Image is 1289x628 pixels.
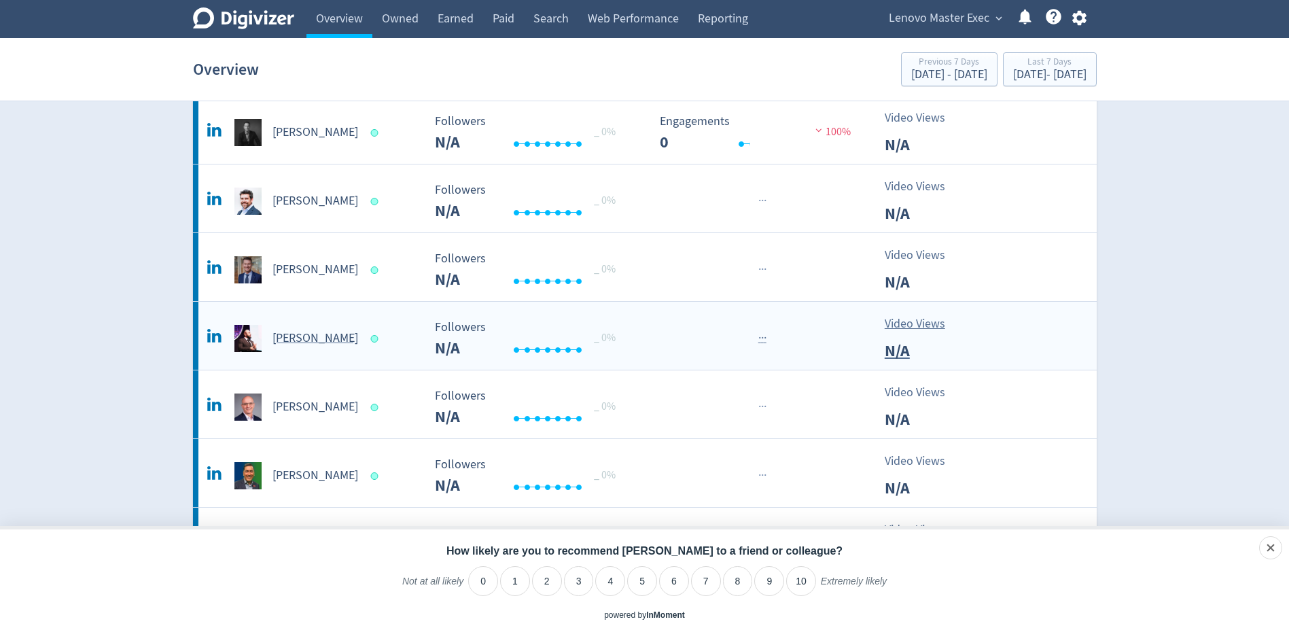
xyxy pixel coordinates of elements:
[1003,52,1097,86] button: Last 7 Days[DATE]- [DATE]
[911,57,987,69] div: Previous 7 Days
[691,566,721,596] li: 7
[885,521,963,539] p: Video Views
[786,566,816,596] li: 10
[754,566,784,596] li: 9
[370,404,382,411] span: Data last synced: 27 Aug 2025, 5:01pm (AEST)
[272,262,358,278] h5: [PERSON_NAME]
[594,400,616,413] span: _ 0%
[234,394,262,421] img: Rob Herman undefined
[885,177,963,196] p: Video Views
[761,192,764,209] span: ·
[428,115,632,151] svg: Followers ---
[193,164,1097,232] a: Matt Codrington undefined[PERSON_NAME] Followers --- _ 0% Followers N/A ···Video ViewsN/A
[594,468,616,482] span: _ 0%
[532,566,562,596] li: 2
[234,256,262,283] img: Matthew Zielinski undefined
[595,566,625,596] li: 4
[758,398,761,415] span: ·
[889,7,989,29] span: Lenovo Master Exec
[272,193,358,209] h5: [PERSON_NAME]
[993,12,1005,24] span: expand_more
[758,192,761,209] span: ·
[901,52,997,86] button: Previous 7 Days[DATE] - [DATE]
[646,610,685,620] a: InMoment
[885,476,963,500] p: N/A
[885,315,963,333] p: Video Views
[758,467,761,484] span: ·
[604,610,685,621] div: powered by inmoment
[370,266,382,274] span: Data last synced: 27 Aug 2025, 9:02am (AEST)
[272,399,358,415] h5: [PERSON_NAME]
[234,119,262,146] img: Marco Andresen undefined
[272,468,358,484] h5: [PERSON_NAME]
[885,270,963,294] p: N/A
[428,458,632,494] svg: Followers ---
[234,325,262,352] img: Nima Baiati undefined
[885,246,963,264] p: Video Views
[761,330,764,347] span: ·
[659,566,689,596] li: 6
[193,439,1097,507] a: Sumir Bhatia undefined[PERSON_NAME] Followers --- _ 0% Followers N/A ···Video ViewsN/A
[272,124,358,141] h5: [PERSON_NAME]
[428,252,632,288] svg: Followers ---
[758,261,761,278] span: ·
[468,566,498,596] li: 0
[764,192,766,209] span: ·
[1259,536,1282,559] div: Close survey
[193,96,1097,164] a: Marco Andresen undefined[PERSON_NAME] Followers --- _ 0% Followers N/A Engagements 0 Engagements ...
[723,566,753,596] li: 8
[272,330,358,347] h5: [PERSON_NAME]
[885,338,963,363] p: N/A
[193,48,259,91] h1: Overview
[193,370,1097,438] a: Rob Herman undefined[PERSON_NAME] Followers --- _ 0% Followers N/A ···Video ViewsN/A
[911,69,987,81] div: [DATE] - [DATE]
[764,398,766,415] span: ·
[812,125,851,139] span: 100%
[594,125,616,139] span: _ 0%
[885,133,963,157] p: N/A
[564,566,594,596] li: 3
[1013,57,1087,69] div: Last 7 Days
[884,7,1006,29] button: Lenovo Master Exec
[234,188,262,215] img: Matt Codrington undefined
[428,321,632,357] svg: Followers N/A
[428,389,632,425] svg: Followers ---
[193,302,1097,370] a: Nima Baiati undefined[PERSON_NAME] Followers N/A Followers N/A _ 0%···Video ViewsN/A
[821,575,887,598] label: Extremely likely
[758,330,761,347] span: ·
[653,115,857,151] svg: Engagements 0
[761,398,764,415] span: ·
[594,331,616,345] span: _ 0%
[193,508,1097,576] a: Tom Butler undefined[PERSON_NAME] Followers --- _ 0% Followers N/A ···Video ViewsN/A
[764,330,766,347] span: ·
[370,198,382,205] span: Data last synced: 27 Aug 2025, 2:01pm (AEST)
[402,575,463,598] label: Not at all likely
[885,407,963,432] p: N/A
[761,467,764,484] span: ·
[193,233,1097,301] a: Matthew Zielinski undefined[PERSON_NAME] Followers --- _ 0% Followers N/A ···Video ViewsN/A
[812,125,826,135] img: negative-performance.svg
[1013,69,1087,81] div: [DATE] - [DATE]
[885,383,963,402] p: Video Views
[764,467,766,484] span: ·
[761,261,764,278] span: ·
[234,462,262,489] img: Sumir Bhatia undefined
[627,566,657,596] li: 5
[370,129,382,137] span: Data last synced: 27 Aug 2025, 11:01am (AEST)
[764,261,766,278] span: ·
[885,109,963,127] p: Video Views
[885,452,963,470] p: Video Views
[885,201,963,226] p: N/A
[594,194,616,207] span: _ 0%
[370,335,382,343] span: Data last synced: 27 Aug 2025, 2:01pm (AEST)
[428,184,632,220] svg: Followers ---
[500,566,530,596] li: 1
[370,472,382,480] span: Data last synced: 27 Aug 2025, 12:02pm (AEST)
[594,262,616,276] span: _ 0%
